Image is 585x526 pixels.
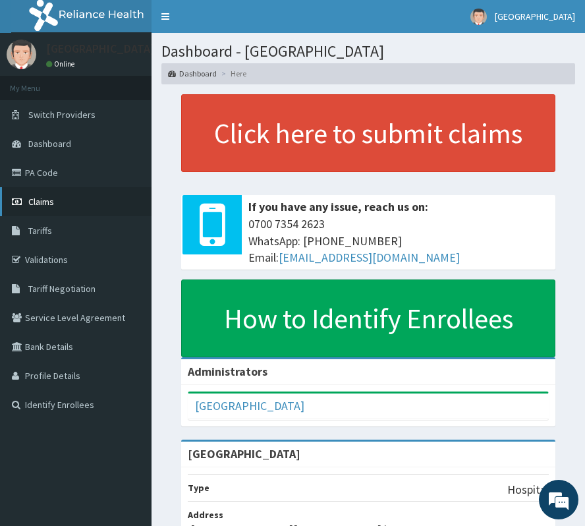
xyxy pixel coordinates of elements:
[28,196,54,208] span: Claims
[195,398,304,413] a: [GEOGRAPHIC_DATA]
[161,43,575,60] h1: Dashboard - [GEOGRAPHIC_DATA]
[248,199,428,214] b: If you have any issue, reach us on:
[470,9,487,25] img: User Image
[76,166,182,299] span: We're online!
[495,11,575,22] span: [GEOGRAPHIC_DATA]
[28,138,71,150] span: Dashboard
[188,446,300,461] strong: [GEOGRAPHIC_DATA]
[279,250,460,265] a: [EMAIL_ADDRESS][DOMAIN_NAME]
[7,360,251,406] textarea: Type your message and hit 'Enter'
[46,43,155,55] p: [GEOGRAPHIC_DATA]
[188,364,267,379] b: Administrators
[28,109,96,121] span: Switch Providers
[24,66,53,99] img: d_794563401_company_1708531726252_794563401
[7,40,36,69] img: User Image
[28,283,96,295] span: Tariff Negotiation
[188,509,223,521] b: Address
[168,68,217,79] a: Dashboard
[216,7,248,38] div: Minimize live chat window
[507,481,549,498] p: Hospital
[181,279,555,357] a: How to Identify Enrollees
[188,482,209,494] b: Type
[46,59,78,69] a: Online
[218,68,246,79] li: Here
[181,94,555,172] a: Click here to submit claims
[248,216,549,266] span: 0700 7354 2623 WhatsApp: [PHONE_NUMBER] Email:
[69,74,221,91] div: Chat with us now
[28,225,52,237] span: Tariffs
